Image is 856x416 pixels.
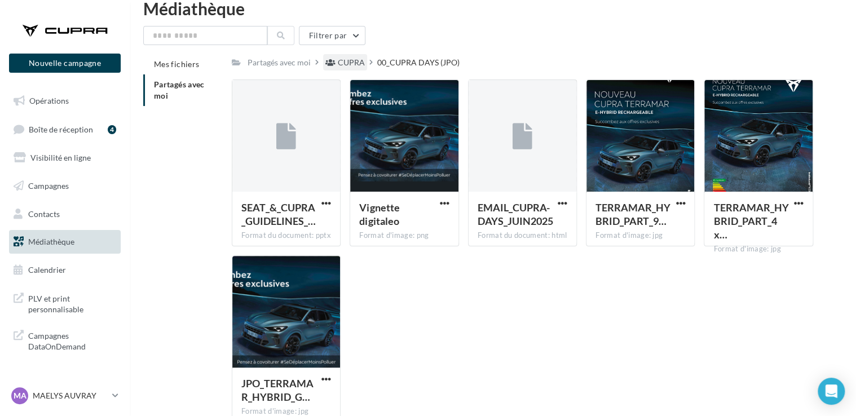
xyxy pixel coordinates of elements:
div: 4 [108,125,116,134]
p: MAELYS AUVRAY [33,390,108,401]
a: Boîte de réception4 [7,117,123,141]
span: Boîte de réception [29,124,93,134]
span: EMAIL_CUPRA-DAYS_JUIN2025 [478,201,553,227]
span: Visibilité en ligne [30,153,91,162]
div: 00_CUPRA DAYS (JPO) [377,57,460,68]
div: CUPRA [338,57,365,68]
span: Campagnes [28,181,69,191]
span: TERRAMAR_HYBRID_PART_9X16 copie [595,201,670,227]
span: Médiathèque [28,237,74,246]
span: Contacts [28,209,60,218]
span: Partagés avec moi [154,79,205,100]
div: Format du document: pptx [241,231,331,241]
span: Campagnes DataOnDemand [28,328,116,352]
span: SEAT_&_CUPRA_GUIDELINES_JPO_2025 [241,201,316,227]
a: MA MAELYS AUVRAY [9,385,121,406]
a: Opérations [7,89,123,113]
span: TERRAMAR_HYBRID_PART_4x5 copie [713,201,788,241]
span: Calendrier [28,265,66,275]
a: PLV et print personnalisable [7,286,123,320]
a: Contacts [7,202,123,226]
span: MA [14,390,27,401]
div: Format d'image: jpg [713,244,803,254]
button: Nouvelle campagne [9,54,121,73]
div: Format d'image: png [359,231,449,241]
span: Mes fichiers [154,59,199,69]
span: Vignette digitaleo [359,201,399,227]
a: Visibilité en ligne [7,146,123,170]
a: Campagnes DataOnDemand [7,324,123,357]
span: JPO_TERRAMAR_HYBRID_GMB copie [241,377,314,403]
div: Partagés avec moi [248,57,311,68]
span: Opérations [29,96,69,105]
button: Filtrer par [299,26,365,45]
a: Médiathèque [7,230,123,254]
span: PLV et print personnalisable [28,291,116,315]
div: Format du document: html [478,231,567,241]
a: Calendrier [7,258,123,282]
div: Format d'image: jpg [595,231,685,241]
a: Campagnes [7,174,123,198]
div: Open Intercom Messenger [818,378,845,405]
